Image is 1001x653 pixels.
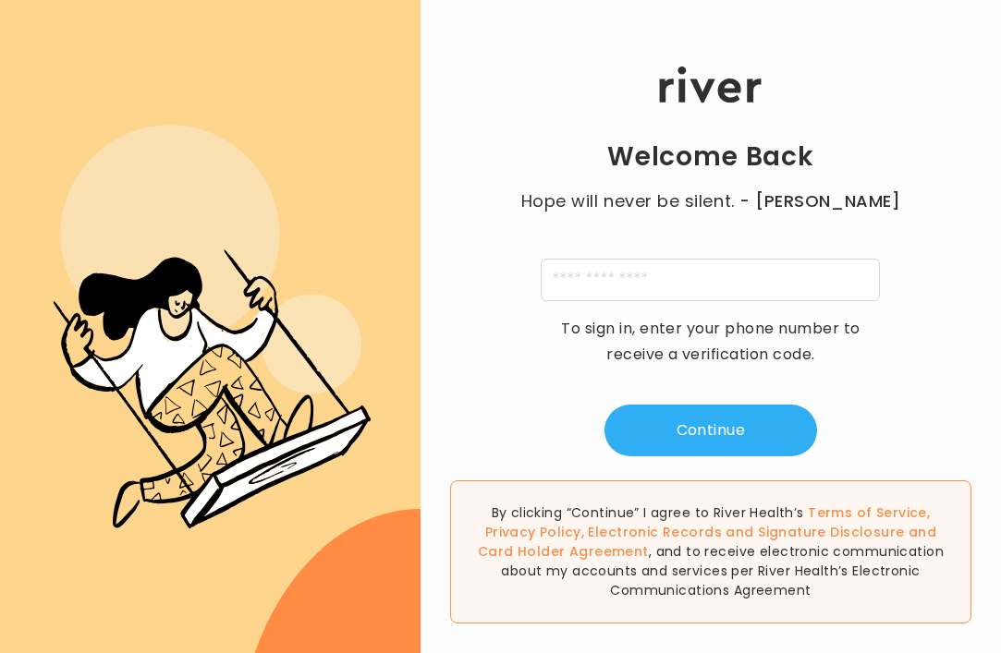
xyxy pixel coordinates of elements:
p: To sign in, enter your phone number to receive a verification code. [549,316,873,368]
button: Continue [604,405,817,456]
a: Card Holder Agreement [478,542,649,561]
span: , , and [478,503,936,561]
h1: Welcome Back [607,140,814,174]
a: Privacy Policy [485,523,581,541]
span: , and to receive electronic communication about my accounts and services per River Health’s Elect... [501,542,944,599]
span: - [PERSON_NAME] [739,188,900,214]
div: By clicking “Continue” I agree to River Health’s [450,480,971,623]
a: Terms of Service [808,503,927,522]
p: Hope will never be silent. [503,188,919,214]
a: Electronic Records and Signature Disclosure [588,523,904,541]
